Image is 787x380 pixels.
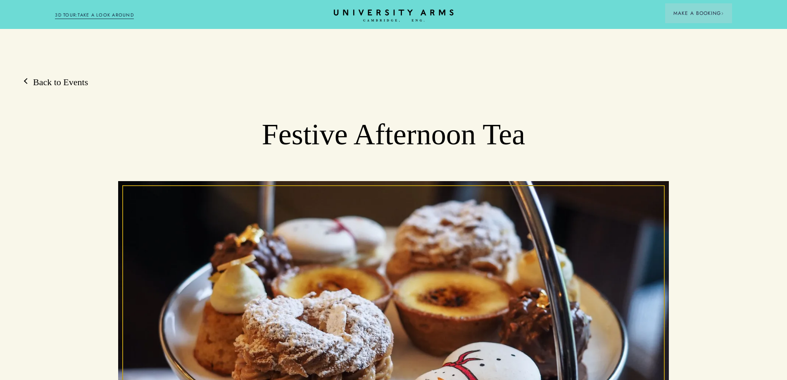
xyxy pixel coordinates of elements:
button: Make a BookingArrow icon [665,3,732,23]
a: Home [334,10,454,22]
a: 3D TOUR:TAKE A LOOK AROUND [55,12,134,19]
h1: Festive Afternoon Tea [173,117,614,153]
span: Make a Booking [673,10,724,17]
img: Arrow icon [721,12,724,15]
a: Back to Events [25,76,88,88]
